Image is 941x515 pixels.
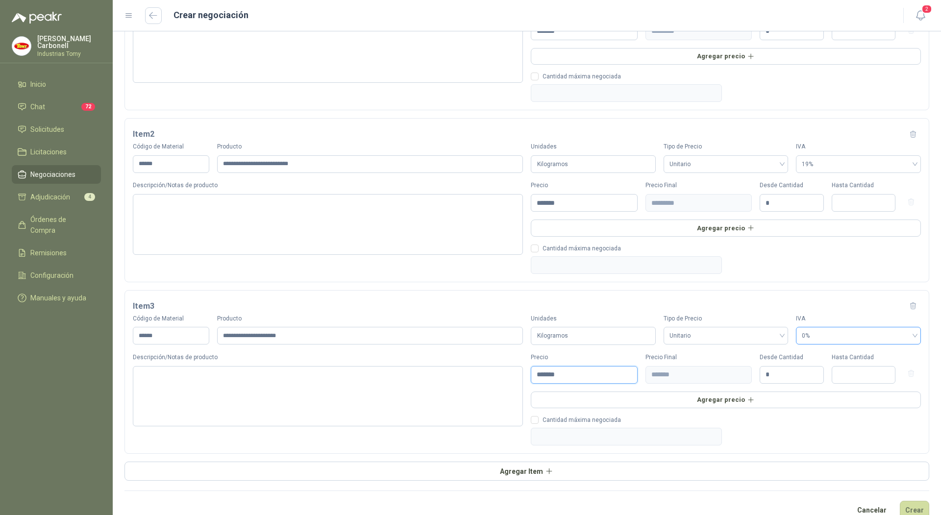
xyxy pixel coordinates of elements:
[30,101,45,112] span: Chat
[30,270,74,281] span: Configuración
[133,314,209,323] label: Código de Material
[12,266,101,285] a: Configuración
[832,181,896,190] div: Hasta Cantidad
[133,128,154,141] h3: Item 2
[802,328,915,343] span: 0%
[30,247,67,258] span: Remisiones
[760,181,824,190] div: Desde Cantidad
[133,142,209,151] label: Código de Material
[802,157,915,172] span: 19%
[531,155,656,173] div: Kilogramos
[539,74,625,79] span: Cantidad máxima negociada
[531,314,656,323] label: Unidades
[12,289,101,307] a: Manuales y ayuda
[12,210,101,240] a: Órdenes de Compra
[539,417,625,423] span: Cantidad máxima negociada
[133,353,523,362] label: Descripción/Notas de producto
[664,142,789,151] label: Tipo de Precio
[921,4,932,14] span: 2
[531,142,656,151] label: Unidades
[832,353,896,362] div: Hasta Cantidad
[912,7,929,25] button: 2
[12,143,101,161] a: Licitaciones
[84,193,95,201] span: 4
[133,181,523,190] label: Descripción/Notas de producto
[30,147,67,157] span: Licitaciones
[30,192,70,202] span: Adjudicación
[12,98,101,116] a: Chat72
[531,48,921,65] button: Agregar precio
[645,181,752,190] div: Precio Final
[12,37,31,55] img: Company Logo
[531,327,656,345] div: Kilogramos
[669,157,783,172] span: Unitario
[531,353,638,362] div: Precio
[669,328,783,343] span: Unitario
[217,314,523,323] label: Producto
[12,188,101,206] a: Adjudicación4
[645,353,752,362] div: Precio Final
[133,300,154,313] h3: Item 3
[30,293,86,303] span: Manuales y ayuda
[12,12,62,24] img: Logo peakr
[217,142,523,151] label: Producto
[30,79,46,90] span: Inicio
[124,462,929,481] button: Agregar Item
[796,142,921,151] label: IVA
[30,214,92,236] span: Órdenes de Compra
[531,392,921,408] button: Agregar precio
[760,353,824,362] div: Desde Cantidad
[539,245,625,251] span: Cantidad máxima negociada
[12,244,101,262] a: Remisiones
[173,8,248,22] h1: Crear negociación
[12,120,101,139] a: Solicitudes
[81,103,95,111] span: 72
[531,220,921,236] button: Agregar precio
[12,165,101,184] a: Negociaciones
[37,51,101,57] p: Industrias Tomy
[531,181,638,190] div: Precio
[796,314,921,323] label: IVA
[30,169,75,180] span: Negociaciones
[664,314,789,323] label: Tipo de Precio
[12,75,101,94] a: Inicio
[30,124,64,135] span: Solicitudes
[37,35,101,49] p: [PERSON_NAME] Carbonell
